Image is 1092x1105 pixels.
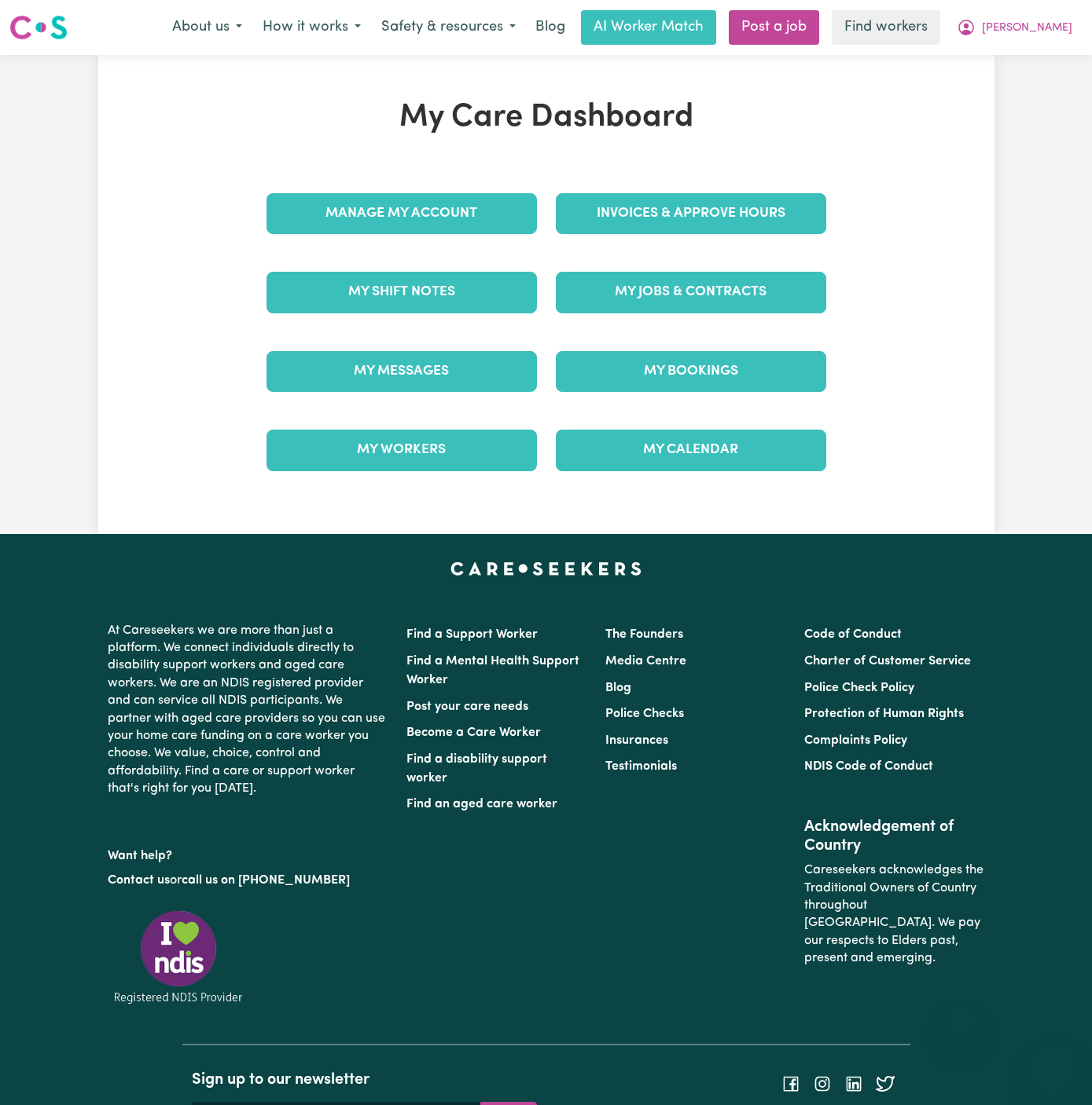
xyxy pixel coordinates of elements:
a: Media Centre [605,655,686,668]
p: or [108,865,388,895]
a: Find a Mental Health Support Worker [406,655,579,686]
h2: Sign up to our newsletter [192,1070,537,1089]
a: Police Check Policy [804,682,914,694]
a: Post your care needs [406,701,528,713]
button: About us [162,11,252,44]
a: The Founders [605,628,683,641]
a: My Shift Notes [267,272,537,313]
a: Manage My Account [267,193,537,234]
a: Complaints Policy [804,734,907,747]
span: [PERSON_NAME] [982,20,1072,37]
a: Find workers [832,10,940,45]
iframe: Close message [945,1004,976,1036]
button: How it works [252,11,371,44]
p: Careseekers acknowledges the Traditional Owners of Country throughout [GEOGRAPHIC_DATA]. We pay o... [804,855,984,973]
a: Protection of Human Rights [804,708,964,720]
a: call us on [PHONE_NUMBER] [182,874,350,887]
a: Follow Careseekers on Facebook [781,1078,800,1090]
h2: Acknowledgement of Country [804,818,984,855]
a: Become a Care Worker [406,726,541,739]
a: Find an aged care worker [406,798,557,810]
a: Testimonials [605,760,677,773]
a: My Workers [267,430,537,470]
button: My Account [947,11,1083,44]
p: At Careseekers we are more than just a platform. We connect individuals directly to disability su... [108,616,388,804]
a: AI Worker Match [581,10,716,45]
h1: My Care Dashboard [257,99,836,137]
a: Charter of Customer Service [804,655,971,668]
a: NDIS Code of Conduct [804,760,933,773]
a: Follow Careseekers on LinkedIn [844,1078,863,1090]
a: My Calendar [556,430,826,470]
img: Careseekers logo [9,13,68,42]
a: Police Checks [605,708,684,720]
a: Blog [605,682,631,694]
a: My Jobs & Contracts [556,272,826,313]
a: Code of Conduct [804,628,902,641]
a: Find a Support Worker [406,628,538,641]
iframe: Button to launch messaging window [1029,1042,1079,1092]
a: My Messages [267,351,537,392]
a: Find a disability support worker [406,753,547,785]
a: Insurances [605,734,668,747]
a: Invoices & Approve Hours [556,193,826,234]
a: Follow Careseekers on Twitter [876,1078,895,1090]
p: Want help? [108,841,388,865]
button: Safety & resources [371,11,526,44]
a: Contact us [108,874,170,887]
a: Blog [526,10,575,45]
a: Follow Careseekers on Instagram [813,1078,832,1090]
a: Post a job [729,10,819,45]
img: Registered NDIS provider [108,908,249,1006]
a: My Bookings [556,351,826,392]
a: Careseekers logo [9,9,68,46]
a: Careseekers home page [450,562,642,575]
